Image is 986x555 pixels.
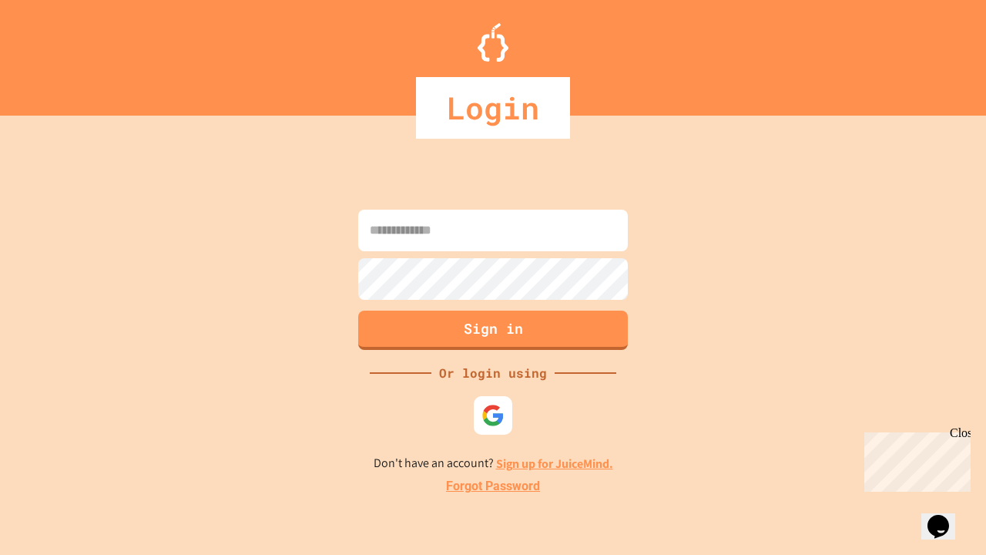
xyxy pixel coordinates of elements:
div: Or login using [431,364,555,382]
iframe: chat widget [921,493,971,540]
div: Chat with us now!Close [6,6,106,98]
a: Forgot Password [446,477,540,496]
button: Sign in [358,311,628,350]
p: Don't have an account? [374,454,613,473]
a: Sign up for JuiceMind. [496,456,613,472]
img: Logo.svg [478,23,508,62]
iframe: chat widget [858,426,971,492]
div: Login [416,77,570,139]
img: google-icon.svg [481,404,505,427]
